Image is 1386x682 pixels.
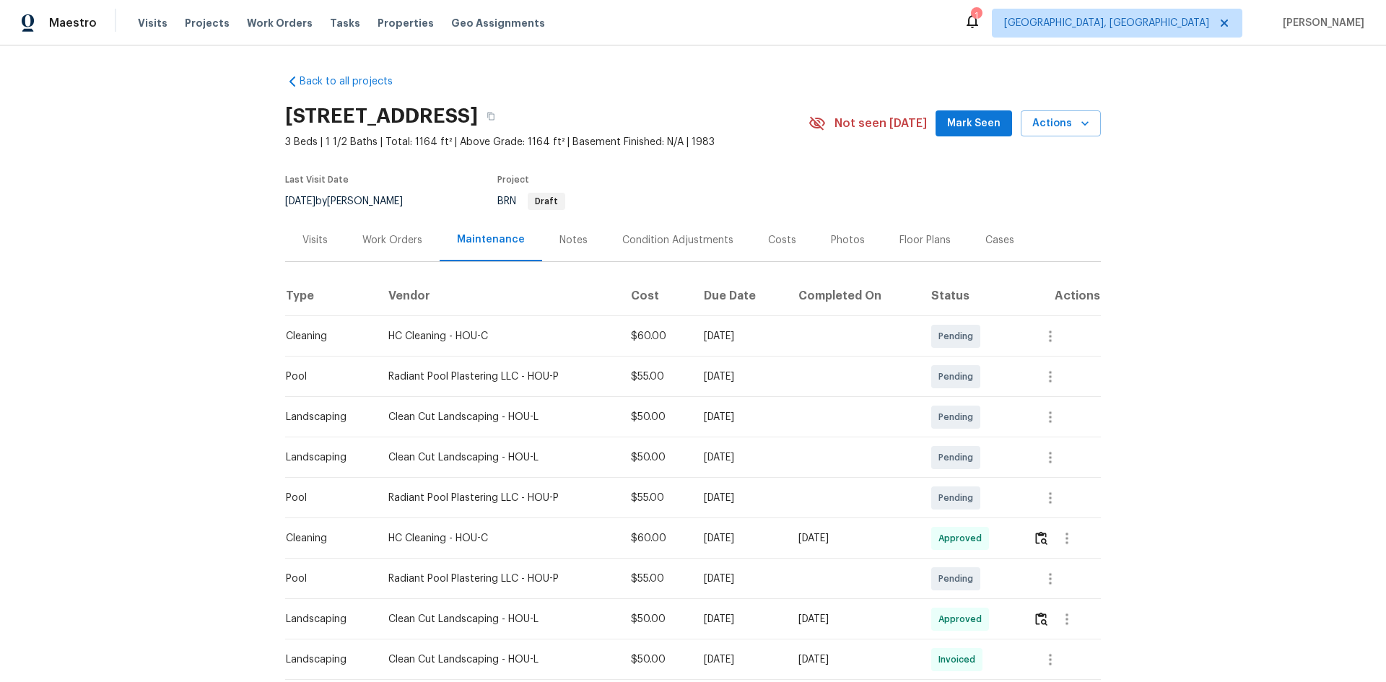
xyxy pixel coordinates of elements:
[378,16,434,30] span: Properties
[1032,115,1089,133] span: Actions
[497,196,565,206] span: BRN
[704,491,775,505] div: [DATE]
[286,450,365,465] div: Landscaping
[631,491,681,505] div: $55.00
[49,16,97,30] span: Maestro
[631,329,681,344] div: $60.00
[899,233,951,248] div: Floor Plans
[947,115,1001,133] span: Mark Seen
[388,410,608,424] div: Clean Cut Landscaping - HOU-L
[330,18,360,28] span: Tasks
[1035,531,1047,545] img: Review Icon
[138,16,167,30] span: Visits
[787,276,920,316] th: Completed On
[388,329,608,344] div: HC Cleaning - HOU-C
[1021,276,1101,316] th: Actions
[1033,602,1050,637] button: Review Icon
[619,276,693,316] th: Cost
[1021,110,1101,137] button: Actions
[286,652,365,667] div: Landscaping
[798,612,908,626] div: [DATE]
[1035,612,1047,626] img: Review Icon
[377,276,619,316] th: Vendor
[286,329,365,344] div: Cleaning
[285,109,478,123] h2: [STREET_ADDRESS]
[478,103,504,129] button: Copy Address
[704,531,775,546] div: [DATE]
[497,175,529,184] span: Project
[938,652,981,667] span: Invoiced
[798,652,908,667] div: [DATE]
[704,329,775,344] div: [DATE]
[388,370,608,384] div: Radiant Pool Plastering LLC - HOU-P
[285,175,349,184] span: Last Visit Date
[704,450,775,465] div: [DATE]
[1277,16,1364,30] span: [PERSON_NAME]
[631,531,681,546] div: $60.00
[622,233,733,248] div: Condition Adjustments
[286,410,365,424] div: Landscaping
[631,450,681,465] div: $50.00
[559,233,588,248] div: Notes
[247,16,313,30] span: Work Orders
[451,16,545,30] span: Geo Assignments
[302,233,328,248] div: Visits
[285,276,377,316] th: Type
[457,232,525,247] div: Maintenance
[985,233,1014,248] div: Cases
[704,612,775,626] div: [DATE]
[938,491,979,505] span: Pending
[362,233,422,248] div: Work Orders
[1004,16,1209,30] span: [GEOGRAPHIC_DATA], [GEOGRAPHIC_DATA]
[388,531,608,546] div: HC Cleaning - HOU-C
[529,197,564,206] span: Draft
[798,531,908,546] div: [DATE]
[631,370,681,384] div: $55.00
[704,572,775,586] div: [DATE]
[938,531,988,546] span: Approved
[938,612,988,626] span: Approved
[938,450,979,465] span: Pending
[388,491,608,505] div: Radiant Pool Plastering LLC - HOU-P
[938,410,979,424] span: Pending
[631,572,681,586] div: $55.00
[286,370,365,384] div: Pool
[938,329,979,344] span: Pending
[286,531,365,546] div: Cleaning
[388,450,608,465] div: Clean Cut Landscaping - HOU-L
[1033,521,1050,556] button: Review Icon
[704,370,775,384] div: [DATE]
[388,652,608,667] div: Clean Cut Landscaping - HOU-L
[971,9,981,23] div: 1
[631,410,681,424] div: $50.00
[938,370,979,384] span: Pending
[704,652,775,667] div: [DATE]
[285,196,315,206] span: [DATE]
[286,491,365,505] div: Pool
[692,276,786,316] th: Due Date
[920,276,1021,316] th: Status
[631,612,681,626] div: $50.00
[285,193,420,210] div: by [PERSON_NAME]
[831,233,865,248] div: Photos
[285,74,424,89] a: Back to all projects
[388,612,608,626] div: Clean Cut Landscaping - HOU-L
[631,652,681,667] div: $50.00
[834,116,927,131] span: Not seen [DATE]
[286,612,365,626] div: Landscaping
[938,572,979,586] span: Pending
[388,572,608,586] div: Radiant Pool Plastering LLC - HOU-P
[936,110,1012,137] button: Mark Seen
[285,135,808,149] span: 3 Beds | 1 1/2 Baths | Total: 1164 ft² | Above Grade: 1164 ft² | Basement Finished: N/A | 1983
[185,16,230,30] span: Projects
[704,410,775,424] div: [DATE]
[768,233,796,248] div: Costs
[286,572,365,586] div: Pool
